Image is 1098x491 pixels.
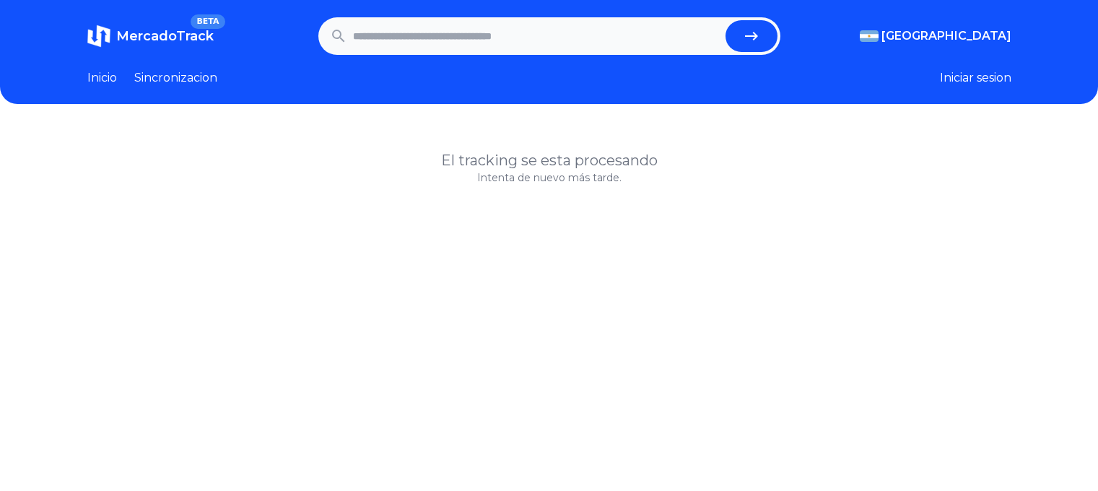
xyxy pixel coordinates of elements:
button: Iniciar sesion [940,69,1011,87]
img: Argentina [860,30,879,42]
span: BETA [191,14,225,29]
span: MercadoTrack [116,28,214,44]
h1: El tracking se esta procesando [87,150,1011,170]
a: Sincronizacion [134,69,217,87]
button: [GEOGRAPHIC_DATA] [860,27,1011,45]
a: MercadoTrackBETA [87,25,214,48]
span: [GEOGRAPHIC_DATA] [881,27,1011,45]
a: Inicio [87,69,117,87]
p: Intenta de nuevo más tarde. [87,170,1011,185]
img: MercadoTrack [87,25,110,48]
